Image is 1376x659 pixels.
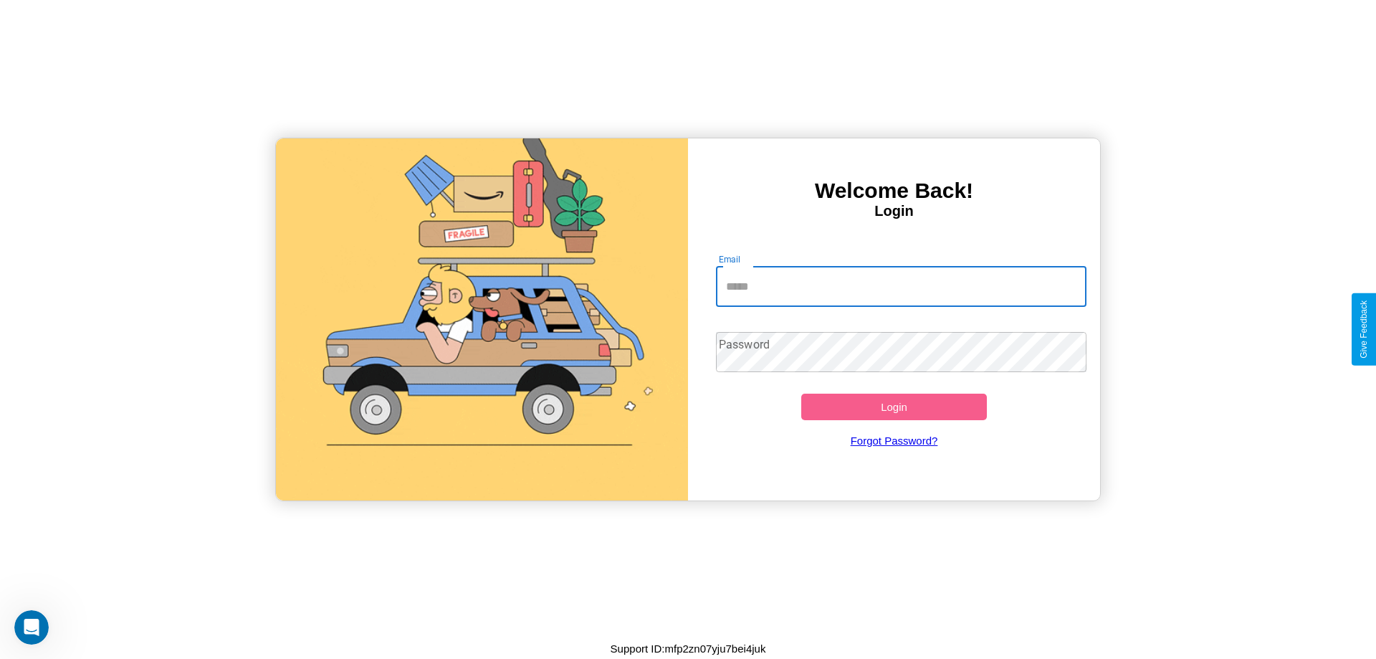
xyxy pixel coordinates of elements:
[276,138,688,501] img: gif
[801,394,987,420] button: Login
[611,639,766,658] p: Support ID: mfp2zn07yju7bei4juk
[688,179,1100,203] h3: Welcome Back!
[719,253,741,265] label: Email
[1359,300,1369,359] div: Give Feedback
[709,420,1080,461] a: Forgot Password?
[688,203,1100,219] h4: Login
[14,610,49,645] iframe: Intercom live chat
